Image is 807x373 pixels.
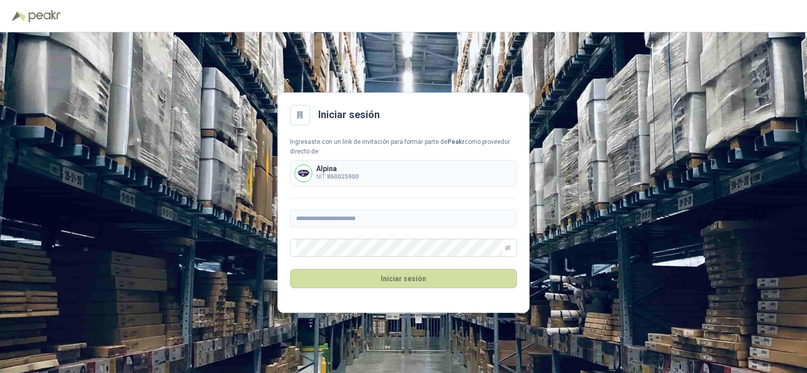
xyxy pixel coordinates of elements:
[316,172,359,182] p: NIT
[505,245,511,251] span: eye-invisible
[295,165,312,182] img: Company Logo
[28,10,61,22] img: Peakr
[318,107,380,123] h2: Iniciar sesión
[12,11,26,21] img: Logo
[290,269,517,288] button: Iniciar sesión
[327,173,359,180] b: 860025900
[447,138,465,145] b: Peakr
[316,165,359,172] p: Alpina
[290,137,517,156] div: Ingresaste con un link de invitación para formar parte de como proveedor directo de:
